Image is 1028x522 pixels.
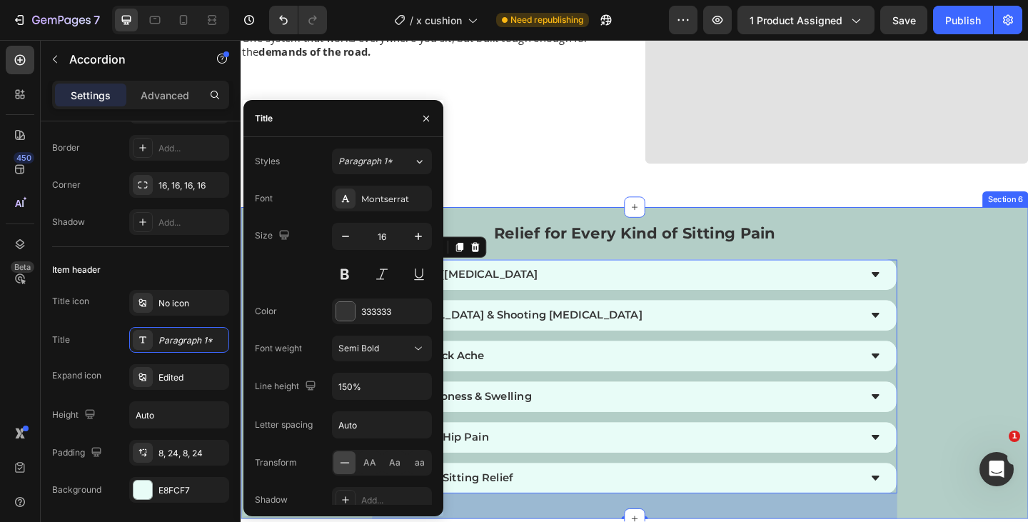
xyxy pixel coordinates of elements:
div: Line height [255,377,319,396]
div: Color [255,305,277,318]
p: [MEDICAL_DATA] & Shooting [MEDICAL_DATA] [163,291,437,308]
p: Accordion [69,51,191,68]
button: Save [880,6,927,34]
div: Add... [158,216,226,229]
button: Publish [933,6,993,34]
span: AA [363,456,376,469]
span: / [410,13,413,28]
div: Padding [52,443,105,463]
div: Rich Text Editor. Editing area: main [161,466,298,488]
div: Size [255,226,293,246]
p: 7 [94,11,100,29]
p: Relief for Every Kind of Sitting Pain [144,184,712,239]
div: Title [52,333,70,346]
div: Font [255,192,273,205]
div: Rich Text Editor. Editing area: main [161,378,318,399]
div: Title [255,112,273,125]
span: aa [415,456,425,469]
button: 7 [6,6,106,34]
span: Paragraph 1* [338,155,393,168]
div: Rich Text Editor. Editing area: main [161,333,267,355]
div: Transform [255,456,297,469]
button: Semi Bold [332,336,432,361]
iframe: Design area [241,40,1028,522]
strong: demands of the road. [19,5,141,21]
input: Auto [333,412,431,438]
span: 1 [1009,431,1020,442]
div: Add... [361,494,428,507]
iframe: Intercom live chat [979,452,1014,486]
div: Montserrat [361,193,428,206]
div: Item header [52,263,101,276]
p: Advanced [141,88,189,103]
span: Semi Bold [338,343,379,353]
p: Settings [71,88,111,103]
div: Styles [255,155,280,168]
div: E8FCF7 [158,484,226,497]
div: 450 [14,152,34,164]
div: Title icon [52,295,89,308]
span: Need republishing [510,14,583,26]
div: Background [52,483,101,496]
div: Border [52,141,80,154]
div: Height [52,406,99,425]
div: Undo/Redo [269,6,327,34]
div: Font weight [255,342,302,355]
p: Leg Numbness & Swelling [163,380,316,397]
p: Lower Back Ache [163,336,265,353]
div: Rich Text Editor. Editing area: main [161,289,439,311]
div: Paragraph 1* [158,334,226,347]
div: Corner [52,179,81,191]
div: Beta [11,261,34,273]
input: Auto [130,402,228,428]
div: Shadow [52,216,85,229]
button: 1 product assigned [737,6,875,34]
div: Rich Text Editor. Editing area: main [161,422,272,443]
div: Expand icon [52,369,101,382]
div: Section 6 [810,167,854,180]
span: Save [892,14,916,26]
span: Aa [389,456,400,469]
p: Sensitive Sitting Relief [163,468,296,486]
div: Edited [158,371,226,384]
div: 8, 24, 8, 24 [158,447,226,460]
span: 1 product assigned [750,13,842,28]
input: Auto [333,373,431,399]
div: Add... [158,142,226,155]
span: x cushion [416,13,462,28]
div: Publish [945,13,981,28]
p: SI Joint & Hip Pain [163,424,270,441]
div: Shadow [255,493,288,506]
div: No icon [158,297,226,310]
div: Accordion [161,219,208,232]
p: Tailbone ([MEDICAL_DATA] [163,247,323,264]
div: 16, 16, 16, 16 [158,179,226,192]
div: 333333 [361,306,428,318]
div: Letter spacing [255,418,313,431]
button: Paragraph 1* [332,149,432,174]
div: Rich Text Editor. Editing area: main [161,245,326,266]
